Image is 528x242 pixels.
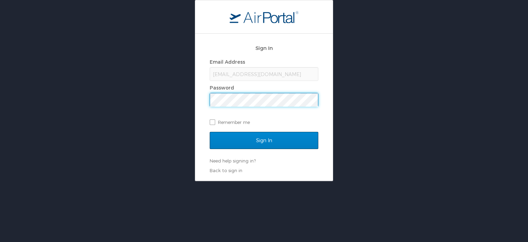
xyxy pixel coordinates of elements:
[210,117,318,127] label: Remember me
[230,11,298,23] img: logo
[210,85,234,91] label: Password
[210,59,245,65] label: Email Address
[210,168,242,173] a: Back to sign in
[210,44,318,52] h2: Sign In
[210,158,256,164] a: Need help signing in?
[210,132,318,149] input: Sign In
